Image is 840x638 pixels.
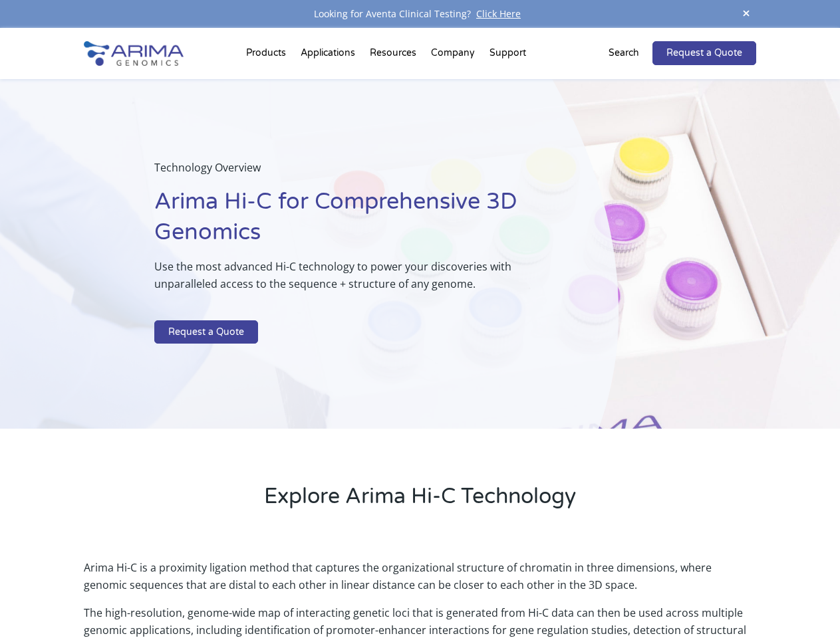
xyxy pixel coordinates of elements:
p: Technology Overview [154,159,551,187]
a: Request a Quote [652,41,756,65]
h2: Explore Arima Hi-C Technology [84,482,756,522]
p: Use the most advanced Hi-C technology to power your discoveries with unparalleled access to the s... [154,258,551,303]
a: Request a Quote [154,320,258,344]
h1: Arima Hi-C for Comprehensive 3D Genomics [154,187,551,258]
img: Arima-Genomics-logo [84,41,184,66]
p: Search [609,45,639,62]
a: Click Here [471,7,526,20]
p: Arima Hi-C is a proximity ligation method that captures the organizational structure of chromatin... [84,559,756,604]
div: Looking for Aventa Clinical Testing? [84,5,756,23]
